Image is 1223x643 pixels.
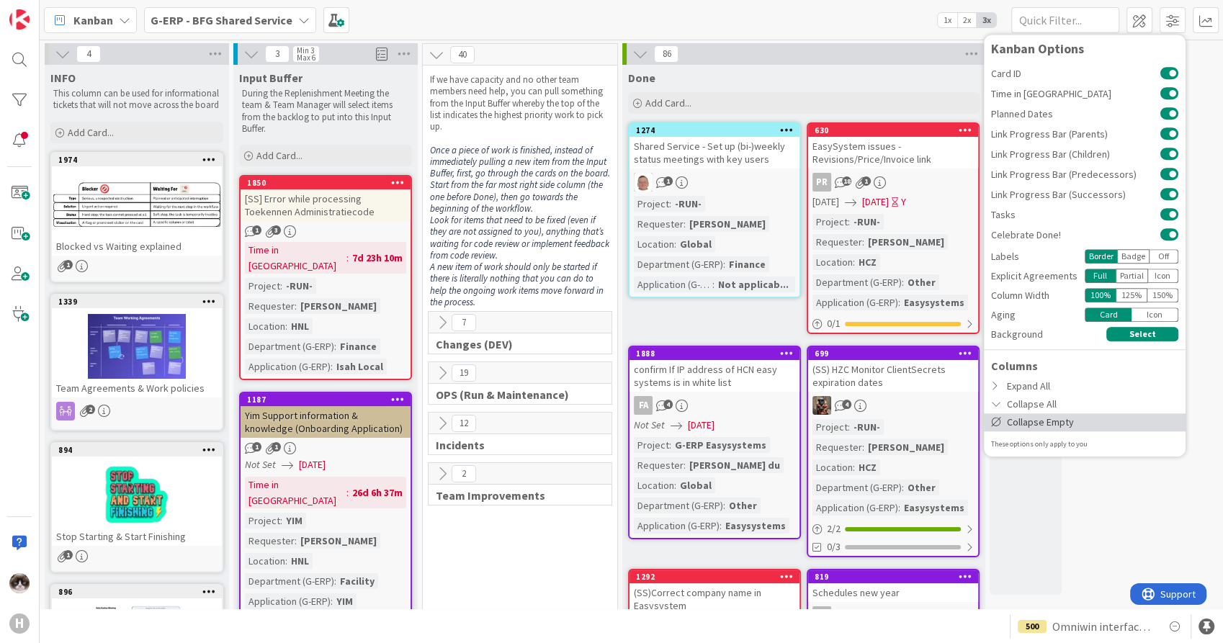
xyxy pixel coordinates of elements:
img: lD [634,173,653,192]
span: : [902,274,904,290]
span: 18 [842,176,851,186]
div: -RUN- [850,419,884,435]
a: 894Stop Starting & Start Finishing [50,442,223,572]
div: Location [634,236,674,252]
div: H [9,613,30,634]
span: 3 [265,45,290,63]
div: 1339 [52,295,222,308]
span: Tasks [991,210,1160,220]
div: Location [812,459,853,475]
div: Application (G-ERP) [812,500,898,516]
p: During the Replenishment Meeting the team & Team Manager will select items from the backlog to pu... [242,88,409,135]
div: 125 % [1116,288,1147,302]
span: 1 [272,442,281,451]
div: confirm If IP address of HCN easy systems is in white list [630,360,799,392]
div: Blocked vs Waiting explained [52,237,222,256]
div: Project [634,437,669,453]
div: Columns [984,357,1186,374]
span: Team Improvements [436,488,593,503]
div: Other [725,498,761,513]
i: Not Set [634,418,665,431]
div: HNL [287,553,313,569]
div: Card [1085,307,1132,322]
div: 630 [808,124,978,137]
div: 7d 23h 10m [349,250,406,266]
div: (SS) HZC Monitor ClientSecrets expiration dates [808,360,978,392]
span: Card ID [991,68,1160,78]
div: 894 [58,445,222,455]
span: 40 [450,46,475,63]
span: [DATE] [688,418,714,433]
div: Y [901,194,906,210]
span: : [295,298,297,314]
div: 894Stop Starting & Start Finishing [52,444,222,546]
div: [PERSON_NAME] du [686,457,784,473]
div: 0/1 [808,315,978,333]
p: This column can be used for informational tickets that will not move across the board [53,88,220,112]
span: : [853,254,855,270]
div: 896 [52,585,222,598]
span: : [295,533,297,549]
div: 1187Yim Support information & knowledge (Onboarding Application) [241,393,411,438]
div: 1888confirm If IP address of HCN easy systems is in white list [630,347,799,392]
div: 896 [58,587,222,597]
div: 1974 [58,155,222,165]
span: : [848,214,850,230]
div: 1339Team Agreements & Work policies [52,295,222,397]
div: Off [1150,249,1178,264]
div: 630EasySystem issues - Revisions/Price/Invoice link [808,124,978,168]
span: : [334,573,336,589]
div: HCZ [855,459,880,475]
div: 1974Blocked vs Waiting explained [52,153,222,256]
div: Explicit Agreements [991,269,1085,284]
span: Add Card... [645,96,691,109]
span: : [674,236,676,252]
img: VK [812,396,831,415]
span: : [669,196,671,212]
b: G-ERP - BFG Shared Service [151,13,292,27]
div: FA [808,606,978,625]
div: Time in [GEOGRAPHIC_DATA] [245,477,346,508]
span: Time in [GEOGRAPHIC_DATA] [991,89,1160,99]
span: 1 [252,442,261,451]
span: 2x [957,13,977,27]
span: [DATE] [299,457,326,472]
div: -RUN- [671,196,705,212]
div: 1850 [247,178,411,188]
div: Requester [634,457,684,473]
span: : [712,276,714,292]
div: Column Width [991,288,1085,303]
span: : [684,457,686,473]
div: Easysystems [900,294,968,310]
div: 1187 [247,395,411,405]
span: 86 [654,45,678,63]
span: : [285,553,287,569]
span: : [720,518,722,534]
div: Application (G-ERP) [245,359,331,374]
span: Incidents [436,438,593,452]
span: : [862,439,864,455]
span: [DATE] [812,194,839,210]
div: YIM [333,593,357,609]
input: Quick Filter... [1011,7,1119,33]
div: 819 [815,572,978,582]
div: Yim Support information & knowledge (Onboarding Application) [241,406,411,438]
div: EasySystem issues - Revisions/Price/Invoice link [808,137,978,168]
div: 2/2 [808,520,978,538]
span: : [862,234,864,250]
div: FA [630,396,799,415]
div: [SS] Error while processing Toekennen Administratiecode [241,189,411,221]
div: Icon [1148,269,1179,283]
span: : [853,459,855,475]
div: HNL [287,318,313,334]
span: : [723,256,725,272]
div: Department (G-ERP) [812,480,902,495]
span: Celebrate Done! [991,230,1160,240]
div: Easysystems [900,500,968,516]
div: [PERSON_NAME] [686,216,769,232]
div: Border [1085,249,1117,264]
div: Min 3 [297,47,314,54]
span: 0 / 1 [827,316,841,331]
button: Select [1106,327,1178,341]
div: Department (G-ERP) [634,256,723,272]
